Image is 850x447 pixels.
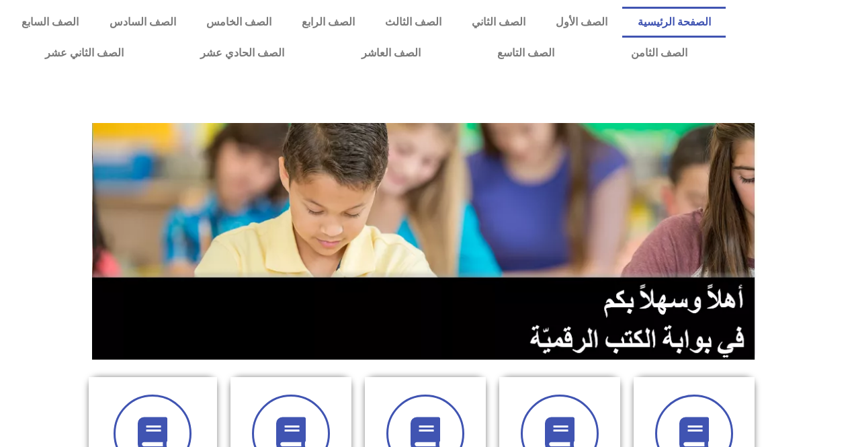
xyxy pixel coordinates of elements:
a: الصف السادس [94,7,191,38]
a: الصف العاشر [323,38,459,69]
a: الصفحة الرئيسية [622,7,726,38]
a: الصف الأول [540,7,622,38]
a: الصف الثالث [370,7,456,38]
a: الصف الرابع [286,7,370,38]
a: الصف الحادي عشر [162,38,323,69]
a: الصف الثاني [456,7,540,38]
a: الصف الخامس [191,7,286,38]
a: الصف الثامن [593,38,726,69]
a: الصف التاسع [459,38,593,69]
a: الصف الثاني عشر [7,38,162,69]
a: الصف السابع [7,7,94,38]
